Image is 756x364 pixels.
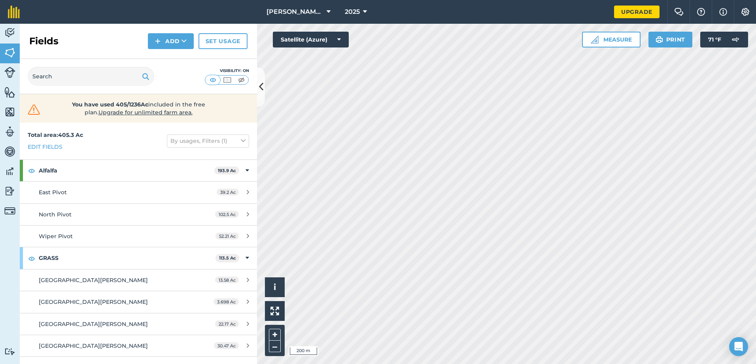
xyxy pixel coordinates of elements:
[28,142,62,151] a: Edit fields
[4,27,15,39] img: svg+xml;base64,PD94bWwgdmVyc2lvbj0iMS4wIiBlbmNvZGluZz0idXRmLTgiPz4KPCEtLSBHZW5lcmF0b3I6IEFkb2JlIE...
[674,8,684,16] img: Two speech bubbles overlapping with the left bubble in the forefront
[728,32,743,47] img: svg+xml;base64,PD94bWwgdmVyc2lvbj0iMS4wIiBlbmNvZGluZz0idXRmLTgiPz4KPCEtLSBHZW5lcmF0b3I6IEFkb2JlIE...
[236,76,246,84] img: svg+xml;base64,PHN2ZyB4bWxucz0iaHR0cDovL3d3dy53My5vcmcvMjAwMC9zdmciIHdpZHRoPSI1MCIgaGVpZ2h0PSI0MC...
[4,165,15,177] img: svg+xml;base64,PD94bWwgdmVyc2lvbj0iMS4wIiBlbmNvZGluZz0idXRmLTgiPz4KPCEtLSBHZW5lcmF0b3I6IEFkb2JlIE...
[20,313,257,335] a: [GEOGRAPHIC_DATA][PERSON_NAME]22.17 Ac
[582,32,641,47] button: Measure
[708,32,721,47] span: 71 ° F
[205,68,249,74] div: Visibility: On
[648,32,693,47] button: Print
[142,72,149,81] img: svg+xml;base64,PHN2ZyB4bWxucz0iaHR0cDovL3d3dy53My5vcmcvMjAwMC9zdmciIHdpZHRoPSIxOSIgaGVpZ2h0PSIyNC...
[273,32,349,47] button: Satellite (Azure)
[4,185,15,197] img: svg+xml;base64,PD94bWwgdmVyc2lvbj0iMS4wIiBlbmNvZGluZz0idXRmLTgiPz4KPCEtLSBHZW5lcmF0b3I6IEFkb2JlIE...
[26,104,42,116] img: svg+xml;base64,PHN2ZyB4bWxucz0iaHR0cDovL3d3dy53My5vcmcvMjAwMC9zdmciIHdpZHRoPSIzMiIgaGVpZ2h0PSIzMC...
[39,189,67,196] span: East Pivot
[39,211,72,218] span: North Pivot
[696,8,706,16] img: A question mark icon
[20,226,257,247] a: Wiper Pivot52.21 Ac
[8,6,20,18] img: fieldmargin Logo
[4,348,15,355] img: svg+xml;base64,PD94bWwgdmVyc2lvbj0iMS4wIiBlbmNvZGluZz0idXRmLTgiPz4KPCEtLSBHZW5lcmF0b3I6IEFkb2JlIE...
[28,67,154,86] input: Search
[4,205,15,216] img: svg+xml;base64,PD94bWwgdmVyc2lvbj0iMS4wIiBlbmNvZGluZz0idXRmLTgiPz4KPCEtLSBHZW5lcmF0b3I6IEFkb2JlIE...
[218,168,236,173] strong: 193.9 Ac
[215,320,239,327] span: 22.17 Ac
[167,135,249,147] button: By usages, Filters (1)
[214,342,239,349] span: 30.47 Ac
[591,36,599,44] img: Ruler icon
[4,106,15,118] img: svg+xml;base64,PHN2ZyB4bWxucz0iaHR0cDovL3d3dy53My5vcmcvMjAwMC9zdmciIHdpZHRoPSI1NiIgaGVpZ2h0PSI2MC...
[4,47,15,59] img: svg+xml;base64,PHN2ZyB4bWxucz0iaHR0cDovL3d3dy53My5vcmcvMjAwMC9zdmciIHdpZHRoPSI1NiIgaGVpZ2h0PSI2MC...
[20,160,257,181] div: Alfalfa193.9 Ac
[222,76,232,84] img: svg+xml;base64,PHN2ZyB4bWxucz0iaHR0cDovL3d3dy53My5vcmcvMjAwMC9zdmciIHdpZHRoPSI1MCIgaGVpZ2h0PSI0MC...
[20,182,257,203] a: East Pivot39.2 Ac
[700,32,748,47] button: 71 °F
[28,131,83,138] strong: Total area : 405.3 Ac
[269,341,281,352] button: –
[72,101,148,108] strong: You have used 405/1236Ac
[39,342,148,349] span: [GEOGRAPHIC_DATA][PERSON_NAME]
[20,204,257,225] a: North Pivot102.5 Ac
[208,76,218,84] img: svg+xml;base64,PHN2ZyB4bWxucz0iaHR0cDovL3d3dy53My5vcmcvMjAwMC9zdmciIHdpZHRoPSI1MCIgaGVpZ2h0PSI0MC...
[4,146,15,157] img: svg+xml;base64,PD94bWwgdmVyc2lvbj0iMS4wIiBlbmNvZGluZz0idXRmLTgiPz4KPCEtLSBHZW5lcmF0b3I6IEFkb2JlIE...
[215,277,239,283] span: 13.58 Ac
[20,269,257,291] a: [GEOGRAPHIC_DATA][PERSON_NAME]13.58 Ac
[4,86,15,98] img: svg+xml;base64,PHN2ZyB4bWxucz0iaHR0cDovL3d3dy53My5vcmcvMjAwMC9zdmciIHdpZHRoPSI1NiIgaGVpZ2h0PSI2MC...
[20,247,257,269] div: GRASS113.5 Ac
[215,211,239,218] span: 102.5 Ac
[54,100,223,116] span: included in the free plan .
[39,160,214,181] strong: Alfalfa
[39,247,215,269] strong: GRASS
[741,8,750,16] img: A cog icon
[270,307,279,315] img: Four arrows, one pointing top left, one top right, one bottom right and the last bottom left
[729,337,748,356] div: Open Intercom Messenger
[28,166,35,175] img: svg+xml;base64,PHN2ZyB4bWxucz0iaHR0cDovL3d3dy53My5vcmcvMjAwMC9zdmciIHdpZHRoPSIxOCIgaGVpZ2h0PSIyNC...
[219,255,236,261] strong: 113.5 Ac
[39,320,148,328] span: [GEOGRAPHIC_DATA][PERSON_NAME]
[20,291,257,313] a: [GEOGRAPHIC_DATA][PERSON_NAME]3.698 Ac
[614,6,660,18] a: Upgrade
[28,254,35,263] img: svg+xml;base64,PHN2ZyB4bWxucz0iaHR0cDovL3d3dy53My5vcmcvMjAwMC9zdmciIHdpZHRoPSIxOCIgaGVpZ2h0PSIyNC...
[719,7,727,17] img: svg+xml;base64,PHN2ZyB4bWxucz0iaHR0cDovL3d3dy53My5vcmcvMjAwMC9zdmciIHdpZHRoPSIxNyIgaGVpZ2h0PSIxNy...
[215,233,239,239] span: 52.21 Ac
[39,233,73,240] span: Wiper Pivot
[345,7,360,17] span: 2025
[656,35,663,44] img: svg+xml;base64,PHN2ZyB4bWxucz0iaHR0cDovL3d3dy53My5vcmcvMjAwMC9zdmciIHdpZHRoPSIxOSIgaGVpZ2h0PSIyNC...
[26,100,251,116] a: You have used 405/1236Acincluded in the free plan.Upgrade for unlimited farm area.
[4,67,15,78] img: svg+xml;base64,PD94bWwgdmVyc2lvbj0iMS4wIiBlbmNvZGluZz0idXRmLTgiPz4KPCEtLSBHZW5lcmF0b3I6IEFkb2JlIE...
[98,109,193,116] span: Upgrade for unlimited farm area.
[155,36,161,46] img: svg+xml;base64,PHN2ZyB4bWxucz0iaHR0cDovL3d3dy53My5vcmcvMjAwMC9zdmciIHdpZHRoPSIxNCIgaGVpZ2h0PSIyNC...
[4,126,15,138] img: svg+xml;base64,PD94bWwgdmVyc2lvbj0iMS4wIiBlbmNvZGluZz0idXRmLTgiPz4KPCEtLSBHZW5lcmF0b3I6IEFkb2JlIE...
[274,282,276,292] span: i
[29,35,59,47] h2: Fields
[39,298,148,305] span: [GEOGRAPHIC_DATA][PERSON_NAME]
[20,335,257,356] a: [GEOGRAPHIC_DATA][PERSON_NAME]30.47 Ac
[148,33,194,49] button: Add
[269,329,281,341] button: +
[198,33,248,49] a: Set usage
[265,277,285,297] button: i
[217,189,239,195] span: 39.2 Ac
[266,7,323,17] span: [PERSON_NAME] Farm
[214,298,239,305] span: 3.698 Ac
[39,277,148,284] span: [GEOGRAPHIC_DATA][PERSON_NAME]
